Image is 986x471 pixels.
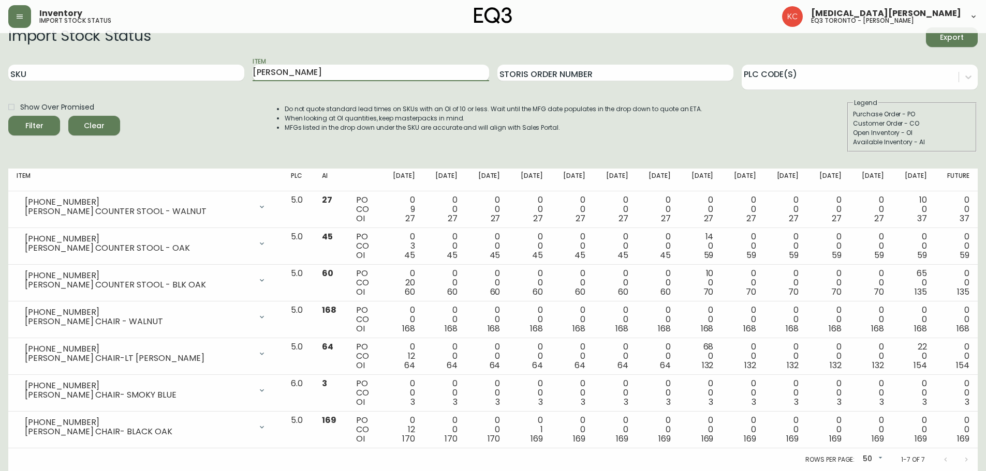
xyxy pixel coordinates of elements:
[25,197,252,207] div: [PHONE_NUMBER]
[17,306,274,328] div: [PHONE_NUMBER][PERSON_NAME] CHAIR - WALNUT
[901,306,926,333] div: 0 0
[829,323,842,335] span: 168
[283,265,314,301] td: 5.0
[637,169,679,191] th: [DATE]
[872,359,884,371] span: 132
[17,416,274,438] div: [PHONE_NUMBER][PERSON_NAME] CHAIR- BLACK OAK
[786,433,799,445] span: 169
[380,169,423,191] th: [DATE]
[575,249,585,261] span: 45
[914,323,927,335] span: 168
[619,212,628,224] span: 27
[815,379,841,407] div: 0 0
[943,342,969,370] div: 0 0
[901,269,926,297] div: 65 0
[356,433,365,445] span: OI
[432,232,458,260] div: 0 0
[474,269,500,297] div: 0 0
[575,286,585,298] span: 60
[874,286,884,298] span: 70
[914,359,927,371] span: 154
[517,342,542,370] div: 0 0
[25,427,252,436] div: [PERSON_NAME] CHAIR- BLACK OAK
[285,123,703,132] li: MFGs listed in the drop down under the SKU are accurate and will align with Sales Portal.
[787,359,799,371] span: 132
[474,416,500,444] div: 0 0
[943,416,969,444] div: 0 0
[922,396,927,408] span: 3
[687,195,713,223] div: 0 0
[617,249,628,261] span: 45
[858,195,884,223] div: 0 0
[8,169,283,191] th: Item
[531,433,543,445] span: 169
[815,416,841,444] div: 0 0
[25,381,252,390] div: [PHONE_NUMBER]
[448,212,458,224] span: 27
[314,169,348,191] th: AI
[850,169,892,191] th: [DATE]
[445,433,458,445] span: 170
[853,138,971,147] div: Available Inventory - AI
[322,231,333,242] span: 45
[786,323,799,335] span: 168
[960,212,969,224] span: 37
[901,232,926,260] div: 0 0
[488,433,501,445] span: 170
[901,195,926,223] div: 10 0
[645,342,671,370] div: 0 0
[965,396,969,408] span: 3
[853,128,971,138] div: Open Inventory - OI
[283,301,314,338] td: 5.0
[943,306,969,333] div: 0 0
[25,354,252,363] div: [PERSON_NAME] CHAIR-LT [PERSON_NAME]
[474,342,500,370] div: 0 0
[517,195,542,223] div: 0 0
[322,341,333,353] span: 64
[701,433,714,445] span: 169
[832,212,842,224] span: 27
[602,416,628,444] div: 0 0
[956,359,969,371] span: 154
[782,6,803,27] img: 6487344ffbf0e7f3b216948508909409
[645,306,671,333] div: 0 0
[858,269,884,297] div: 0 0
[283,228,314,265] td: 5.0
[25,244,252,253] div: [PERSON_NAME] COUNTER STOOL - OAK
[658,433,671,445] span: 169
[594,169,636,191] th: [DATE]
[491,212,501,224] span: 27
[283,412,314,448] td: 5.0
[901,455,925,464] p: 1-7 of 7
[730,195,756,223] div: 0 0
[432,416,458,444] div: 0 0
[837,396,842,408] span: 3
[474,195,500,223] div: 0 0
[709,396,713,408] span: 3
[466,169,508,191] th: [DATE]
[8,27,151,47] h2: Import Stock Status
[389,306,415,333] div: 0 0
[602,306,628,333] div: 0 0
[432,342,458,370] div: 0 0
[859,451,885,468] div: 50
[807,169,849,191] th: [DATE]
[77,119,112,132] span: Clear
[532,249,543,261] span: 45
[410,396,415,408] span: 3
[831,286,842,298] span: 70
[853,110,971,119] div: Purchase Order - PO
[356,269,372,297] div: PO CO
[356,379,372,407] div: PO CO
[917,212,927,224] span: 37
[704,249,714,261] span: 59
[645,416,671,444] div: 0 0
[389,379,415,407] div: 0 0
[490,249,501,261] span: 45
[815,306,841,333] div: 0 0
[283,338,314,375] td: 5.0
[815,232,841,260] div: 0 0
[488,323,501,335] span: 168
[405,212,415,224] span: 27
[943,269,969,297] div: 0 0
